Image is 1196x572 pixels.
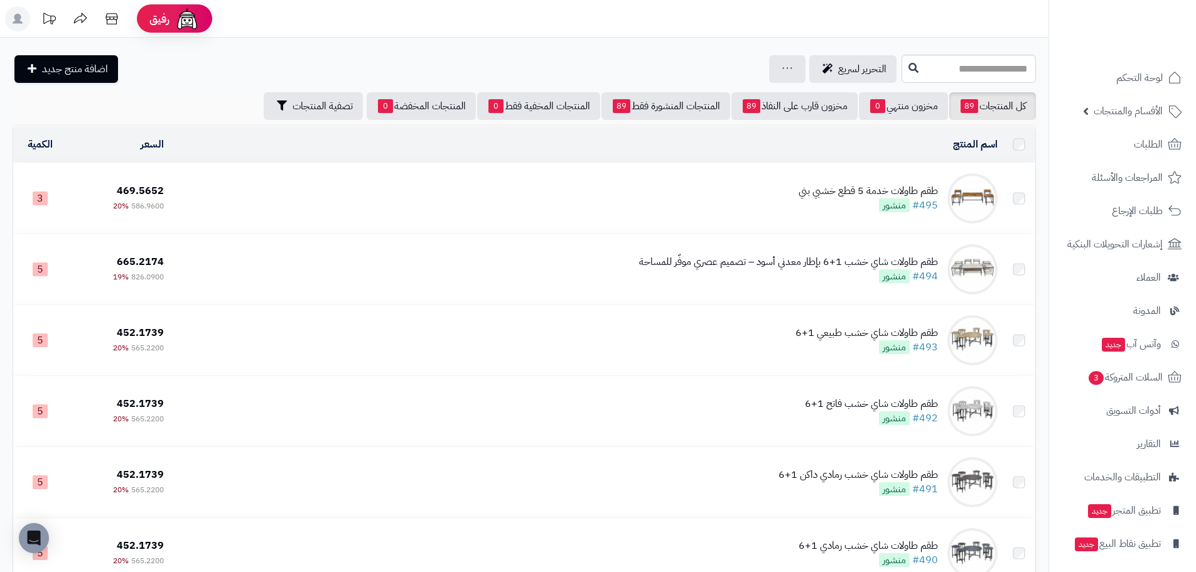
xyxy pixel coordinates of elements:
[1057,296,1188,326] a: المدونة
[870,99,885,113] span: 0
[912,340,938,355] a: #493
[1133,302,1161,320] span: المدونة
[1134,136,1163,153] span: الطلبات
[131,484,164,495] span: 565.2200
[1116,69,1163,87] span: لوحة التحكم
[1102,338,1125,352] span: جديد
[879,198,910,212] span: منشور
[113,200,129,212] span: 20%
[1057,129,1188,159] a: الطلبات
[799,539,938,553] div: طقم طاولات شاي خشب رمادي 1+6
[1057,495,1188,526] a: تطبيق المتجرجديد
[113,484,129,495] span: 20%
[947,244,998,294] img: طقم طاولات شاي خشب 1+6 بإطار معدني أسود – تصميم عصري موفّر للمساحة
[912,553,938,568] a: #490
[33,192,48,205] span: 3
[131,413,164,424] span: 565.2200
[912,269,938,284] a: #494
[879,411,910,425] span: منشور
[14,55,118,83] a: اضافة منتج جديد
[113,413,129,424] span: 20%
[947,386,998,436] img: طقم طاولات شاي خشب فاتح 1+6
[131,200,164,212] span: 586.9600
[879,553,910,567] span: منشور
[1057,396,1188,426] a: أدوات التسويق
[131,555,164,566] span: 565.2200
[33,404,48,418] span: 5
[1057,462,1188,492] a: التطبيقات والخدمات
[293,99,353,114] span: تصفية المنتجات
[1057,229,1188,259] a: إشعارات التحويلات البنكية
[1074,535,1161,553] span: تطبيق نقاط البيع
[367,92,476,120] a: المنتجات المخفضة0
[799,184,938,198] div: طقم طاولات خدمة 5 قطع خشبي بني
[477,92,600,120] a: المنتجات المخفية فقط0
[639,255,938,269] div: طقم طاولات شاي خشب 1+6 بإطار معدني أسود – تصميم عصري موفّر للمساحة
[1106,402,1161,419] span: أدوات التسويق
[805,397,938,411] div: طقم طاولات شاي خشب فاتح 1+6
[1101,335,1161,353] span: وآتس آب
[859,92,948,120] a: مخزون منتهي0
[19,523,49,553] div: Open Intercom Messenger
[1094,102,1163,120] span: الأقسام والمنتجات
[879,340,910,354] span: منشور
[131,271,164,283] span: 826.0900
[117,467,164,482] span: 452.1739
[1089,371,1104,385] span: 3
[33,262,48,276] span: 5
[1057,196,1188,226] a: طلبات الإرجاع
[1075,537,1098,551] span: جديد
[838,62,886,77] span: التحرير لسريع
[601,92,730,120] a: المنتجات المنشورة فقط89
[1067,235,1163,253] span: إشعارات التحويلات البنكية
[809,55,897,83] a: التحرير لسريع
[131,342,164,353] span: 565.2200
[1092,169,1163,186] span: المراجعات والأسئلة
[33,546,48,560] span: 5
[1057,63,1188,93] a: لوحة التحكم
[613,99,630,113] span: 89
[912,198,938,213] a: #495
[1057,362,1188,392] a: السلات المتروكة3
[961,99,978,113] span: 89
[1112,202,1163,220] span: طلبات الإرجاع
[795,326,938,340] div: طقم طاولات شاي خشب طبيعي 1+6
[117,325,164,340] span: 452.1739
[113,342,129,353] span: 20%
[117,254,164,269] span: 665.2174
[1136,269,1161,286] span: العملاء
[141,137,164,152] a: السعر
[731,92,858,120] a: مخزون قارب على النفاذ89
[117,396,164,411] span: 452.1739
[1057,262,1188,293] a: العملاء
[1084,468,1161,486] span: التطبيقات والخدمات
[1057,529,1188,559] a: تطبيق نقاط البيعجديد
[1087,502,1161,519] span: تطبيق المتجر
[778,468,938,482] div: طقم طاولات شاي خشب رمادي داكن 1+6
[113,555,129,566] span: 20%
[33,333,48,347] span: 5
[1057,429,1188,459] a: التقارير
[1057,163,1188,193] a: المراجعات والأسئلة
[117,538,164,553] span: 452.1739
[175,6,200,31] img: ai-face.png
[1087,369,1163,386] span: السلات المتروكة
[488,99,504,113] span: 0
[113,271,129,283] span: 19%
[879,482,910,496] span: منشور
[912,411,938,426] a: #492
[949,92,1036,120] a: كل المنتجات89
[33,475,48,489] span: 5
[378,99,393,113] span: 0
[42,62,108,77] span: اضافة منتج جديد
[947,315,998,365] img: طقم طاولات شاي خشب طبيعي 1+6
[149,11,170,26] span: رفيق
[953,137,998,152] a: اسم المنتج
[947,457,998,507] img: طقم طاولات شاي خشب رمادي داكن 1+6
[117,183,164,198] span: 469.5652
[1137,435,1161,453] span: التقارير
[912,482,938,497] a: #491
[264,92,363,120] button: تصفية المنتجات
[879,269,910,283] span: منشور
[33,6,65,35] a: تحديثات المنصة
